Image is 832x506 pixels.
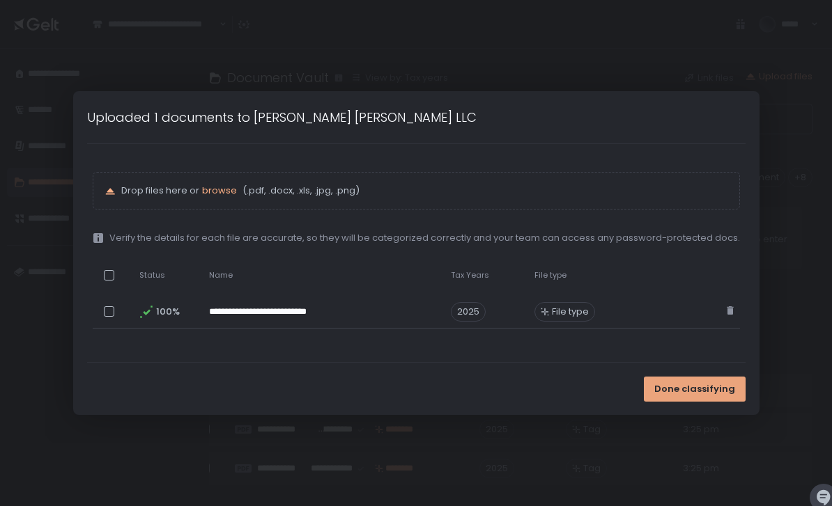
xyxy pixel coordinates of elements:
[240,184,360,197] span: (.pdf, .docx, .xls, .jpg, .png)
[109,232,740,244] span: Verify the details for each file are accurate, so they will be categorized correctly and your tea...
[534,270,567,280] span: File type
[644,377,746,402] button: Done classifying
[156,306,178,318] span: 100%
[202,184,237,197] button: browse
[87,108,477,127] h1: Uploaded 1 documents to [PERSON_NAME] [PERSON_NAME] LLC
[202,184,237,197] span: browse
[451,302,486,322] span: 2025
[139,270,165,280] span: Status
[552,306,589,318] span: File type
[209,270,233,280] span: Name
[451,270,489,280] span: Tax Years
[654,383,735,395] span: Done classifying
[121,184,728,197] p: Drop files here or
